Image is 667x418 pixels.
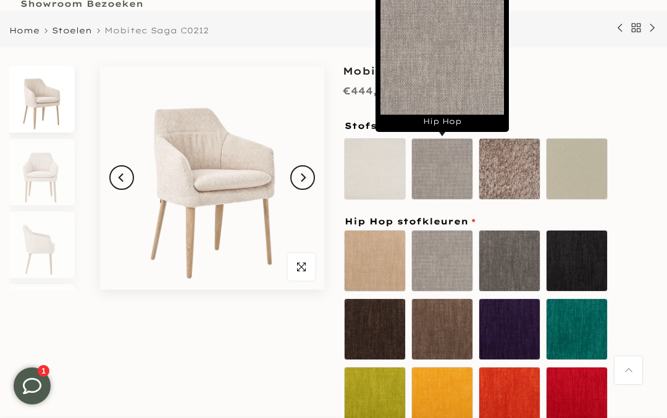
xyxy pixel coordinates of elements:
a: Stoelen [52,27,92,35]
button: Previous [109,165,134,190]
a: Terug naar boven [615,356,642,384]
button: Next [290,165,315,190]
div: €444,00 [343,82,392,100]
span: Stofsoorten [345,121,425,130]
span: Hip Hop stofkleuren [345,217,476,226]
a: Home [9,27,40,35]
h1: Mobitec Saga C0212 [343,66,658,76]
iframe: toggle-frame [1,355,63,417]
span: Mobitec Saga C0212 [104,25,209,35]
